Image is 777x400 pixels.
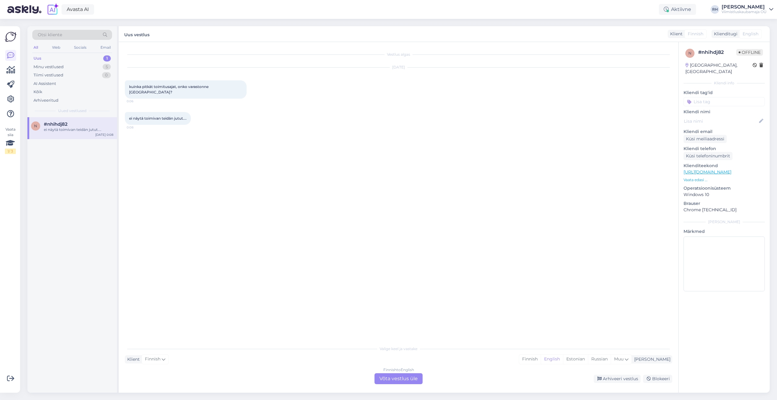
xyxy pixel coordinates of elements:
p: Chrome [TECHNICAL_ID] [684,207,765,213]
a: Avasta AI [62,4,94,15]
div: Russian [588,355,611,364]
div: Aktiivne [659,4,696,15]
span: Uued vestlused [58,108,86,114]
p: Kliendi tag'id [684,89,765,96]
span: 0:08 [127,125,149,130]
div: [PERSON_NAME] [632,356,670,363]
span: Otsi kliente [38,32,62,38]
p: Brauser [684,200,765,207]
div: Kliendi info [684,80,765,86]
span: English [743,31,758,37]
span: Finnish [145,356,160,363]
input: Lisa tag [684,97,765,106]
div: ei näytä toimivan teidän jutut.... [44,127,113,132]
div: # nhihdj82 [698,49,736,56]
p: Klienditeekond [684,163,765,169]
div: [DATE] [125,65,672,70]
div: Socials [73,44,88,51]
div: Blokeeri [643,375,672,383]
div: [PERSON_NAME] [684,219,765,225]
p: Kliendi nimi [684,109,765,115]
div: AI Assistent [33,81,56,87]
div: Valige keel ja vastake [125,346,672,352]
div: 5 [103,64,111,70]
div: Võta vestlus üle [374,373,423,384]
div: 1 [103,55,111,61]
span: Finnish [688,31,703,37]
p: Operatsioonisüsteem [684,185,765,191]
div: Klient [125,356,140,363]
div: Arhiveeri vestlus [594,375,641,383]
div: Viimistluskaubamaja OÜ [722,9,767,14]
p: Kliendi telefon [684,146,765,152]
span: #nhihdj82 [44,121,68,127]
div: Küsi meiliaadressi [684,135,727,143]
span: n [688,51,691,55]
span: n [34,124,37,128]
p: Windows 10 [684,191,765,198]
div: Klienditugi [712,31,737,37]
div: Vestlus algas [125,52,672,57]
p: Kliendi email [684,128,765,135]
div: Email [99,44,112,51]
div: [DATE] 0:08 [95,132,113,137]
div: [PERSON_NAME] [722,5,767,9]
div: Klient [668,31,683,37]
div: Estonian [563,355,588,364]
div: RH [711,5,719,14]
a: [PERSON_NAME]Viimistluskaubamaja OÜ [722,5,773,14]
div: Arhiveeritud [33,97,58,104]
img: explore-ai [46,3,59,16]
span: Offline [736,49,763,56]
a: [URL][DOMAIN_NAME] [684,169,731,175]
div: English [541,355,563,364]
input: Lisa nimi [684,118,758,125]
div: 0 [102,72,111,78]
div: Finnish to English [383,367,414,373]
div: [GEOGRAPHIC_DATA], [GEOGRAPHIC_DATA] [685,62,753,75]
div: All [32,44,39,51]
span: Muu [614,356,624,362]
span: kuinka pitkät toimitusajat, onko varastonne [GEOGRAPHIC_DATA]? [129,84,209,94]
div: Tiimi vestlused [33,72,63,78]
div: Kõik [33,89,42,95]
div: Vaata siia [5,127,16,154]
div: 1 / 3 [5,149,16,154]
div: Uus [33,55,41,61]
span: 0:06 [127,99,149,104]
label: Uus vestlus [124,30,149,38]
p: Vaata edasi ... [684,177,765,183]
div: Minu vestlused [33,64,64,70]
span: ei näytä toimivan teidän jutut.... [129,116,187,121]
div: Web [51,44,62,51]
img: Askly Logo [5,31,16,43]
p: Märkmed [684,228,765,235]
div: Finnish [519,355,541,364]
div: Küsi telefoninumbrit [684,152,733,160]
